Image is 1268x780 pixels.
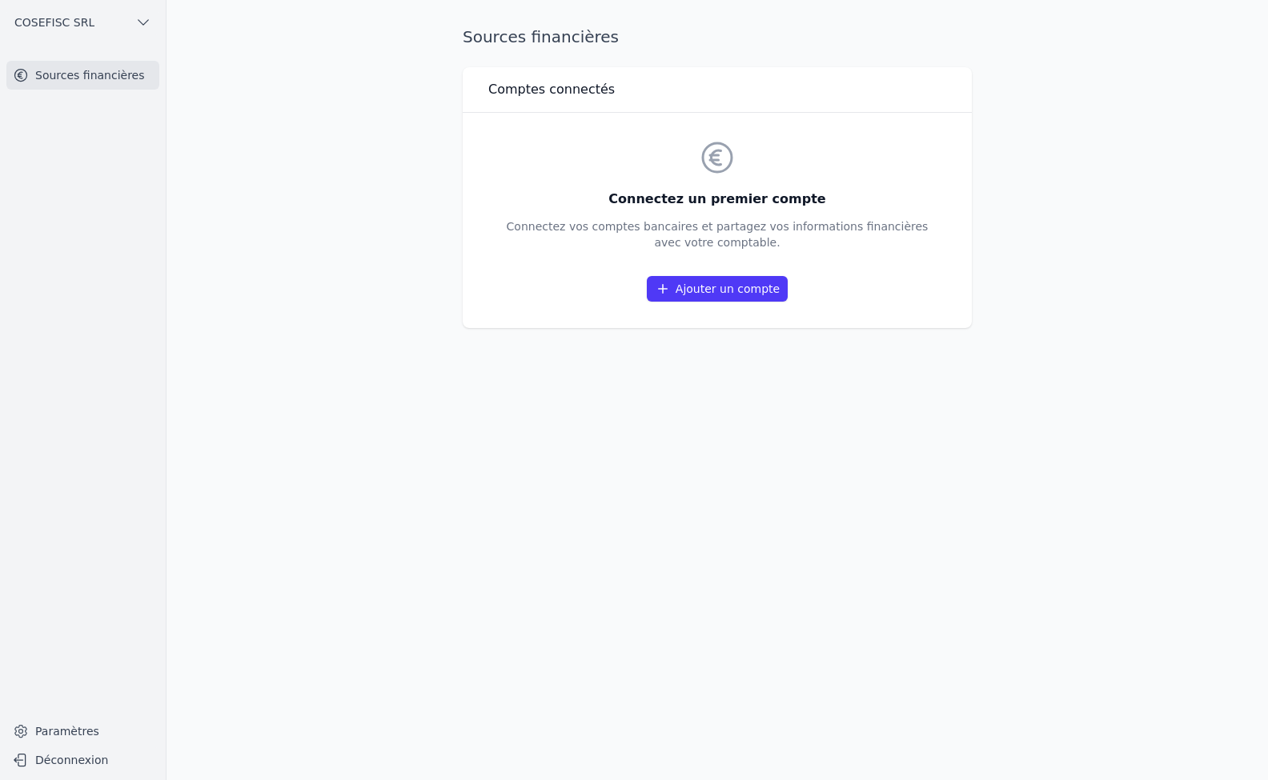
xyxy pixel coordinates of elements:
[507,218,929,250] p: Connectez vos comptes bancaires et partagez vos informations financières avec votre comptable.
[6,718,159,744] a: Paramètres
[14,14,94,30] span: COSEFISC SRL
[488,80,615,99] h3: Comptes connectés
[6,747,159,773] button: Déconnexion
[6,10,159,35] button: COSEFISC SRL
[463,26,619,48] h1: Sources financières
[6,61,159,90] a: Sources financières
[647,276,788,302] a: Ajouter un compte
[507,190,929,209] h3: Connectez un premier compte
